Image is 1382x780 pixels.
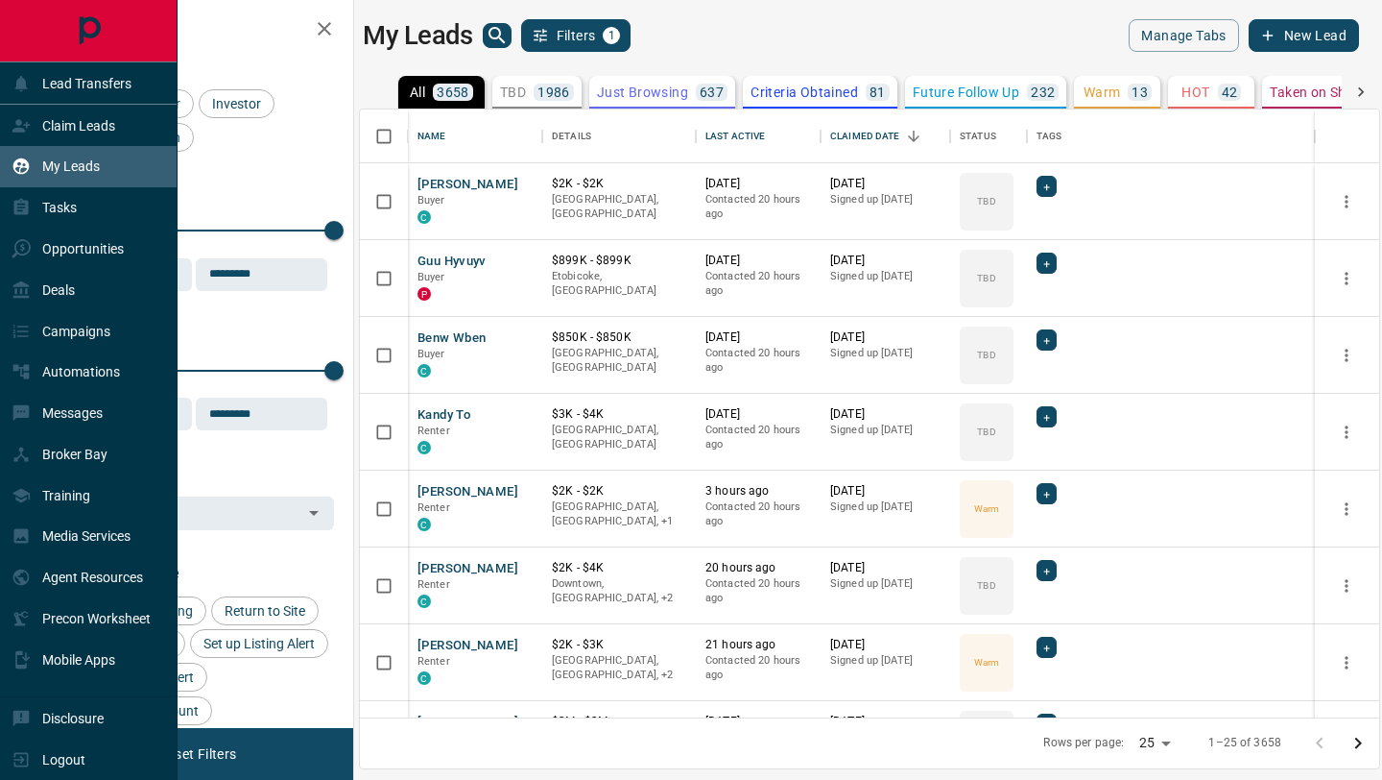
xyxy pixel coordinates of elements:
p: Etobicoke, [GEOGRAPHIC_DATA] [552,269,686,299]
p: Contacted 20 hours ago [705,269,811,299]
span: + [1043,330,1050,350]
button: Guu Hyvuyv [417,253,487,271]
button: more [1332,572,1361,600]
button: more [1332,495,1361,524]
div: Status [960,110,996,163]
p: [GEOGRAPHIC_DATA], [GEOGRAPHIC_DATA] [552,423,686,452]
span: + [1043,254,1050,273]
p: 1986 [537,85,570,99]
p: HOT [1181,85,1209,99]
p: Just Browsing [597,85,688,99]
p: TBD [977,348,995,362]
p: $3M - $3M [552,714,686,730]
span: Investor [205,96,268,111]
p: [DATE] [830,483,941,500]
p: Future Follow Up [913,85,1019,99]
span: Buyer [417,348,445,360]
p: [DATE] [830,560,941,576]
span: Return to Site [218,603,312,619]
span: + [1043,561,1050,580]
p: Rows per page: [1043,735,1124,751]
div: Set up Listing Alert [190,629,328,658]
button: [PERSON_NAME] [417,483,518,501]
div: condos.ca [417,441,431,454]
p: Warm [1084,85,1121,99]
p: Contacted 20 hours ago [705,576,811,606]
p: Warm [974,655,999,670]
p: 232 [1031,85,1055,99]
p: Contacted 20 hours ago [705,423,811,452]
div: Name [417,110,446,163]
p: Criteria Obtained [751,85,858,99]
div: Last Active [696,110,821,163]
p: [GEOGRAPHIC_DATA], [GEOGRAPHIC_DATA] [552,346,686,376]
button: Reset Filters [146,738,249,770]
p: Signed up [DATE] [830,192,941,207]
p: 637 [700,85,724,99]
p: [DATE] [705,329,811,346]
p: Signed up [DATE] [830,576,941,592]
p: Signed up [DATE] [830,653,941,669]
p: $2K - $2K [552,483,686,500]
button: Sort [900,123,927,150]
button: more [1332,187,1361,216]
span: Buyer [417,194,445,207]
div: + [1036,329,1057,351]
button: [PERSON_NAME] [417,560,518,578]
div: property.ca [417,287,431,301]
p: [GEOGRAPHIC_DATA], [GEOGRAPHIC_DATA] [552,192,686,222]
p: $2K - $3K [552,637,686,653]
p: TBD [977,578,995,593]
button: Benw Wben [417,329,486,348]
p: [DATE] [830,637,941,653]
div: + [1036,406,1057,427]
div: Investor [199,89,274,118]
span: + [1043,638,1050,657]
span: Renter [417,425,450,437]
button: Go to next page [1339,724,1377,763]
p: Signed up [DATE] [830,269,941,284]
p: Signed up [DATE] [830,346,941,361]
div: + [1036,253,1057,274]
button: Open [300,500,327,526]
p: $3K - $4K [552,406,686,423]
div: + [1036,560,1057,581]
div: + [1036,483,1057,504]
p: TBD [977,425,995,439]
button: [PERSON_NAME] [417,637,518,655]
div: + [1036,176,1057,197]
div: condos.ca [417,595,431,608]
p: Contacted 20 hours ago [705,192,811,222]
p: [DATE] [830,176,941,192]
span: + [1043,484,1050,503]
p: Signed up [DATE] [830,500,941,515]
div: Tags [1027,110,1315,163]
p: Signed up [DATE] [830,423,941,438]
div: Details [542,110,696,163]
p: [DATE] [705,406,811,423]
h2: Filters [61,19,334,42]
p: 13 [1132,85,1148,99]
div: condos.ca [417,210,431,224]
p: Toronto [552,500,686,529]
button: [PERSON_NAME] [417,714,518,732]
p: $899K - $899K [552,253,686,269]
p: [DATE] [705,176,811,192]
div: Name [408,110,542,163]
span: Buyer [417,271,445,283]
p: 42 [1222,85,1238,99]
div: Details [552,110,591,163]
p: [DATE] [830,253,941,269]
div: Return to Site [211,597,319,625]
p: [DATE] [830,406,941,423]
p: [DATE] [830,714,941,730]
p: TBD [977,271,995,285]
p: 81 [870,85,886,99]
div: condos.ca [417,364,431,378]
p: [DATE] [830,329,941,346]
h1: My Leads [363,20,473,51]
p: West End, Toronto [552,653,686,683]
p: Warm [974,501,999,516]
p: 3 hours ago [705,483,811,500]
p: $2K - $4K [552,560,686,576]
